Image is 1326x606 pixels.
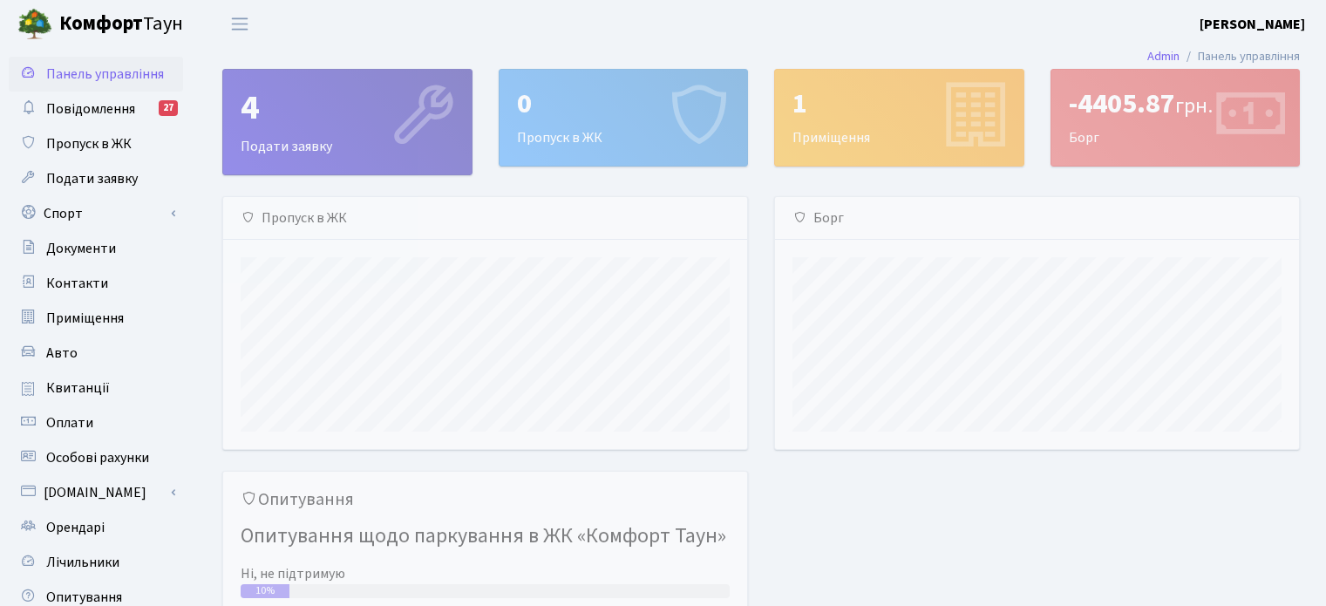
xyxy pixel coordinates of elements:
[17,7,52,42] img: logo.png
[46,274,108,293] span: Контакти
[46,65,164,84] span: Панель управління
[774,69,1024,167] a: 1Приміщення
[59,10,143,37] b: Комфорт
[46,413,93,432] span: Оплати
[241,584,289,598] div: 10%
[46,344,78,363] span: Авто
[775,197,1299,240] div: Борг
[241,489,730,510] h5: Опитування
[46,239,116,258] span: Документи
[9,231,183,266] a: Документи
[9,371,183,405] a: Квитанції
[46,378,110,398] span: Квитанції
[9,126,183,161] a: Пропуск в ЖК
[9,196,183,231] a: Спорт
[241,563,730,584] div: Ні, не підтримую
[775,70,1023,166] div: Приміщення
[241,517,730,556] h4: Опитування щодо паркування в ЖК «Комфорт Таун»
[46,553,119,572] span: Лічильники
[1175,91,1213,121] span: грн.
[9,266,183,301] a: Контакти
[9,301,183,336] a: Приміщення
[46,169,138,188] span: Подати заявку
[1200,15,1305,34] b: [PERSON_NAME]
[59,10,183,39] span: Таун
[46,134,132,153] span: Пропуск в ЖК
[1051,70,1300,166] div: Борг
[9,92,183,126] a: Повідомлення27
[1121,38,1326,75] nav: breadcrumb
[9,405,183,440] a: Оплати
[500,70,748,166] div: Пропуск в ЖК
[1180,47,1300,66] li: Панель управління
[9,545,183,580] a: Лічильники
[1200,14,1305,35] a: [PERSON_NAME]
[1069,87,1282,120] div: -4405.87
[223,197,747,240] div: Пропуск в ЖК
[241,87,454,129] div: 4
[9,161,183,196] a: Подати заявку
[9,475,183,510] a: [DOMAIN_NAME]
[46,518,105,537] span: Орендарі
[1147,47,1180,65] a: Admin
[222,69,473,175] a: 4Подати заявку
[46,99,135,119] span: Повідомлення
[9,510,183,545] a: Орендарі
[218,10,262,38] button: Переключити навігацію
[9,57,183,92] a: Панель управління
[9,336,183,371] a: Авто
[223,70,472,174] div: Подати заявку
[517,87,731,120] div: 0
[46,309,124,328] span: Приміщення
[792,87,1006,120] div: 1
[499,69,749,167] a: 0Пропуск в ЖК
[159,100,178,116] div: 27
[9,440,183,475] a: Особові рахунки
[46,448,149,467] span: Особові рахунки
